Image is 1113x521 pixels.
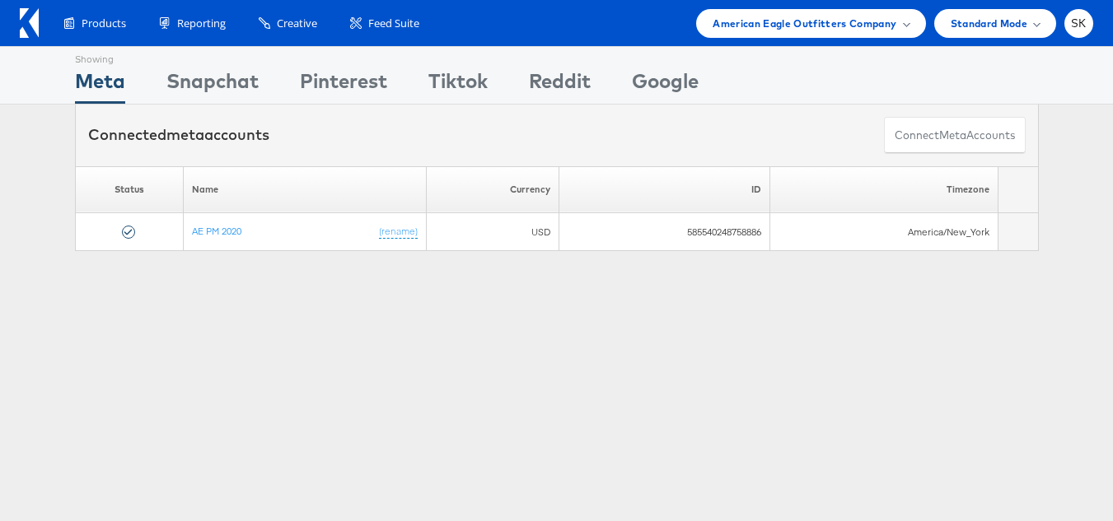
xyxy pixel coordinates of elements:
th: Status [75,166,183,213]
span: meta [166,125,204,144]
span: American Eagle Outfitters Company [713,15,896,32]
div: Google [632,67,699,104]
div: Snapchat [166,67,259,104]
button: ConnectmetaAccounts [884,117,1026,154]
span: Standard Mode [951,15,1027,32]
th: Timezone [770,166,998,213]
div: Connected accounts [88,124,269,146]
div: Reddit [529,67,591,104]
a: (rename) [379,225,418,239]
td: 585540248758886 [559,213,770,251]
div: Showing [75,47,125,67]
span: Feed Suite [368,16,419,31]
td: America/New_York [770,213,998,251]
div: Pinterest [300,67,387,104]
div: Meta [75,67,125,104]
span: Reporting [177,16,226,31]
div: Tiktok [428,67,488,104]
span: Creative [277,16,317,31]
th: ID [559,166,770,213]
a: AE PM 2020 [192,225,241,237]
th: Name [183,166,426,213]
th: Currency [427,166,559,213]
span: Products [82,16,126,31]
td: USD [427,213,559,251]
span: SK [1071,18,1087,29]
span: meta [939,128,966,143]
